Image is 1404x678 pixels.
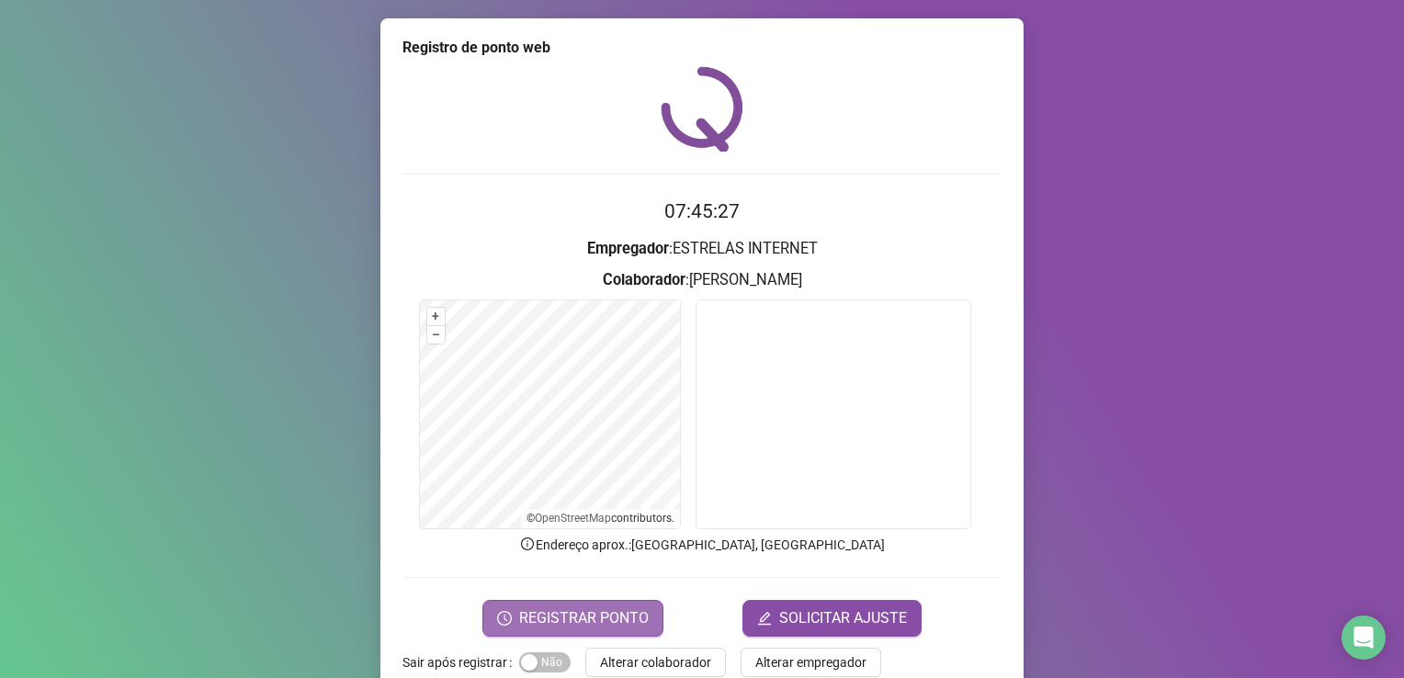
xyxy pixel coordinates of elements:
strong: Colaborador [603,271,685,288]
span: info-circle [519,536,536,552]
p: Endereço aprox. : [GEOGRAPHIC_DATA], [GEOGRAPHIC_DATA] [402,535,1002,555]
span: edit [757,611,772,626]
button: – [427,326,445,344]
time: 07:45:27 [664,200,740,222]
span: Alterar empregador [755,652,866,672]
h3: : ESTRELAS INTERNET [402,237,1002,261]
button: + [427,308,445,325]
div: Open Intercom Messenger [1342,616,1386,660]
a: OpenStreetMap [535,512,611,525]
strong: Empregador [587,240,669,257]
h3: : [PERSON_NAME] [402,268,1002,292]
label: Sair após registrar [402,648,519,677]
span: clock-circle [497,611,512,626]
span: SOLICITAR AJUSTE [779,607,907,629]
div: Registro de ponto web [402,37,1002,59]
li: © contributors. [526,512,674,525]
span: REGISTRAR PONTO [519,607,649,629]
button: editSOLICITAR AJUSTE [742,600,922,637]
img: QRPoint [661,66,743,152]
button: Alterar colaborador [585,648,726,677]
button: Alterar empregador [741,648,881,677]
button: REGISTRAR PONTO [482,600,663,637]
span: Alterar colaborador [600,652,711,672]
